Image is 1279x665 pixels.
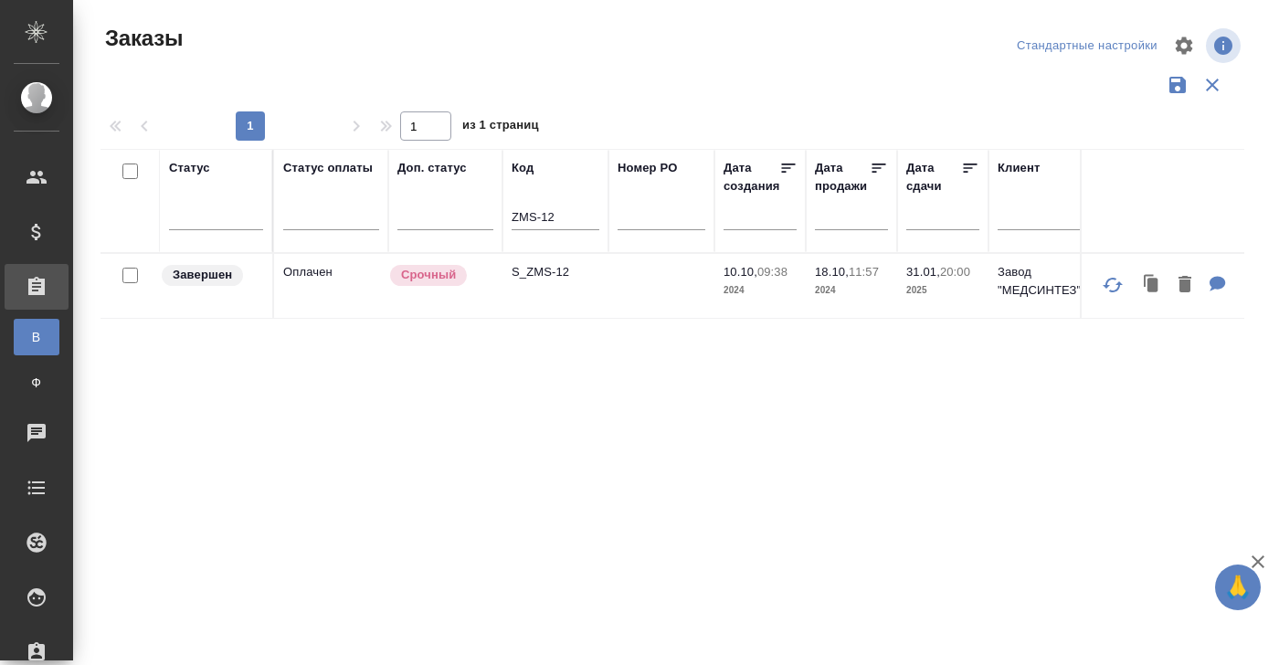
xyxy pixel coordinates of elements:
div: Статус оплаты [283,159,373,177]
td: Оплачен [274,254,388,318]
span: Посмотреть информацию [1206,28,1244,63]
div: Выставляет КМ при направлении счета или после выполнения всех работ/сдачи заказа клиенту. Окончат... [160,263,263,288]
span: из 1 страниц [462,114,539,141]
p: 2025 [906,281,979,300]
div: Код [512,159,534,177]
span: Заказы [100,24,183,53]
p: 18.10, [815,265,849,279]
p: 11:57 [849,265,879,279]
p: 2024 [724,281,797,300]
button: Обновить [1091,263,1135,307]
div: Дата продажи [815,159,870,195]
span: Ф [23,374,50,392]
button: Удалить [1169,267,1200,304]
div: Дата создания [724,159,779,195]
p: 2024 [815,281,888,300]
p: 31.01, [906,265,940,279]
button: Сбросить фильтры [1195,68,1230,102]
div: split button [1012,32,1162,60]
div: Номер PO [618,159,677,177]
button: Сохранить фильтры [1160,68,1195,102]
span: В [23,328,50,346]
p: Завершен [173,266,232,284]
p: 09:38 [757,265,787,279]
button: 🙏 [1215,565,1261,610]
a: Ф [14,364,59,401]
div: Выставляется автоматически, если на указанный объем услуг необходимо больше времени в стандартном... [388,263,493,288]
div: Статус [169,159,210,177]
div: Клиент [998,159,1040,177]
span: Настроить таблицу [1162,24,1206,68]
p: Завод "МЕДСИНТЕЗ" [998,263,1085,300]
button: Клонировать [1135,267,1169,304]
p: 20:00 [940,265,970,279]
div: Доп. статус [397,159,467,177]
div: Дата сдачи [906,159,961,195]
p: 10.10, [724,265,757,279]
p: Срочный [401,266,456,284]
p: S_ZMS-12 [512,263,599,281]
span: 🙏 [1222,568,1253,607]
a: В [14,319,59,355]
